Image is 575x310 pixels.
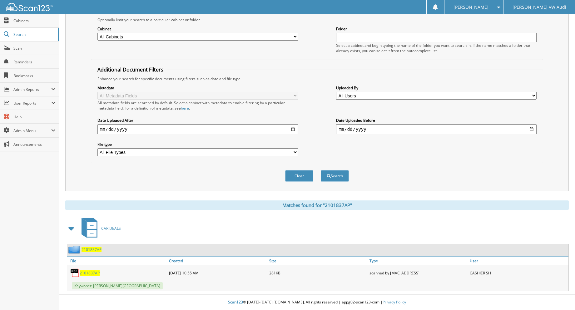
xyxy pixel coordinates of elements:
label: Date Uploaded Before [336,118,537,123]
a: 2101837AP [82,247,102,252]
button: Clear [285,170,313,182]
span: Reminders [13,59,56,65]
input: start [97,124,298,134]
iframe: Chat Widget [544,280,575,310]
div: Enhance your search for specific documents using filters such as date and file type. [94,76,540,81]
div: [DATE] 10:55 AM [167,267,268,279]
label: Metadata [97,85,298,91]
label: Date Uploaded After [97,118,298,123]
a: here [181,106,189,111]
span: Admin Menu [13,128,51,133]
div: Optionally limit your search to a particular cabinet or folder [94,17,540,22]
span: User Reports [13,101,51,106]
span: Keywords: [PERSON_NAME][GEOGRAPHIC_DATA] [72,282,163,289]
span: Help [13,114,56,120]
a: User [468,257,568,265]
a: Type [368,257,468,265]
span: Scan [13,46,56,51]
span: Bookmarks [13,73,56,78]
div: 281KB [268,267,368,279]
div: Select a cabinet and begin typing the name of the folder you want to search in. If the name match... [336,43,537,53]
div: CASHIER SH [468,267,568,279]
a: Size [268,257,368,265]
label: Cabinet [97,26,298,32]
span: [PERSON_NAME] [454,5,488,9]
legend: Additional Document Filters [94,66,166,73]
a: Created [167,257,268,265]
a: Privacy Policy [383,299,406,305]
button: Search [321,170,349,182]
img: scan123-logo-white.svg [6,3,53,11]
div: scanned by [MAC_ADDRESS] [368,267,468,279]
span: Admin Reports [13,87,51,92]
img: folder2.png [68,246,82,253]
label: File type [97,142,298,147]
a: CAR DEALS [78,216,121,241]
a: 2101837AP [80,270,100,276]
div: All metadata fields are searched by default. Select a cabinet with metadata to enable filtering b... [97,100,298,111]
span: [PERSON_NAME] VW Audi [513,5,566,9]
label: Uploaded By [336,85,537,91]
span: Scan123 [228,299,243,305]
span: Cabinets [13,18,56,23]
img: PDF.png [70,268,80,278]
div: © [DATE]-[DATE] [DOMAIN_NAME]. All rights reserved | appg02-scan123-com | [59,295,575,310]
span: CAR DEALS [101,226,121,231]
span: Search [13,32,55,37]
a: File [67,257,167,265]
input: end [336,124,537,134]
span: Announcements [13,142,56,147]
div: Matches found for "2101837AP" [65,200,569,210]
label: Folder [336,26,537,32]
